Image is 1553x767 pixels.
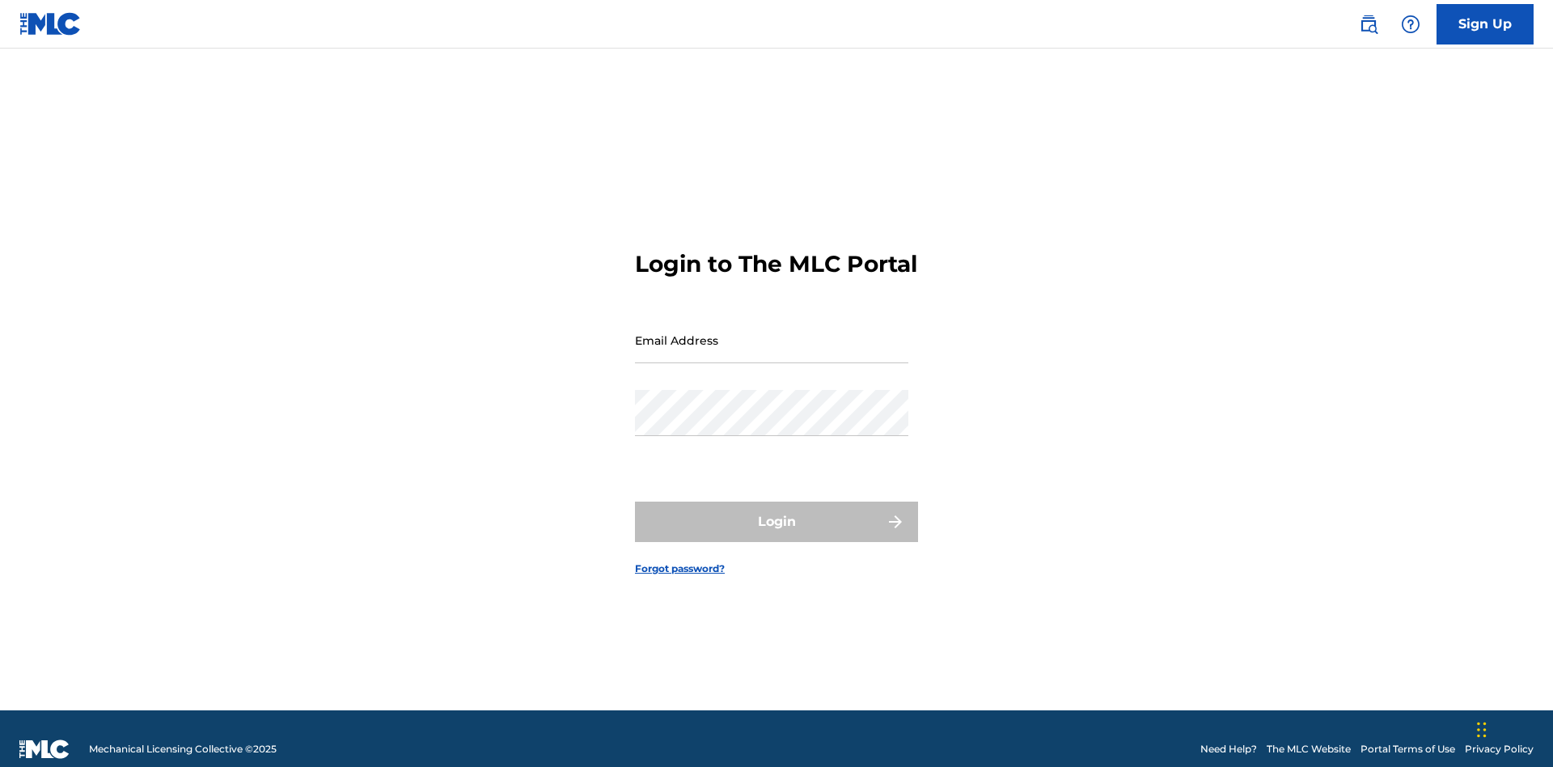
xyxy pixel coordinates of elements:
a: The MLC Website [1267,742,1351,756]
img: search [1359,15,1378,34]
a: Forgot password? [635,561,725,576]
iframe: Chat Widget [1472,689,1553,767]
span: Mechanical Licensing Collective © 2025 [89,742,277,756]
img: MLC Logo [19,12,82,36]
a: Privacy Policy [1465,742,1534,756]
div: Drag [1477,706,1487,754]
img: logo [19,739,70,759]
h3: Login to The MLC Portal [635,250,917,278]
img: help [1401,15,1420,34]
div: Help [1394,8,1427,40]
a: Sign Up [1437,4,1534,44]
a: Need Help? [1200,742,1257,756]
a: Public Search [1352,8,1385,40]
a: Portal Terms of Use [1360,742,1455,756]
